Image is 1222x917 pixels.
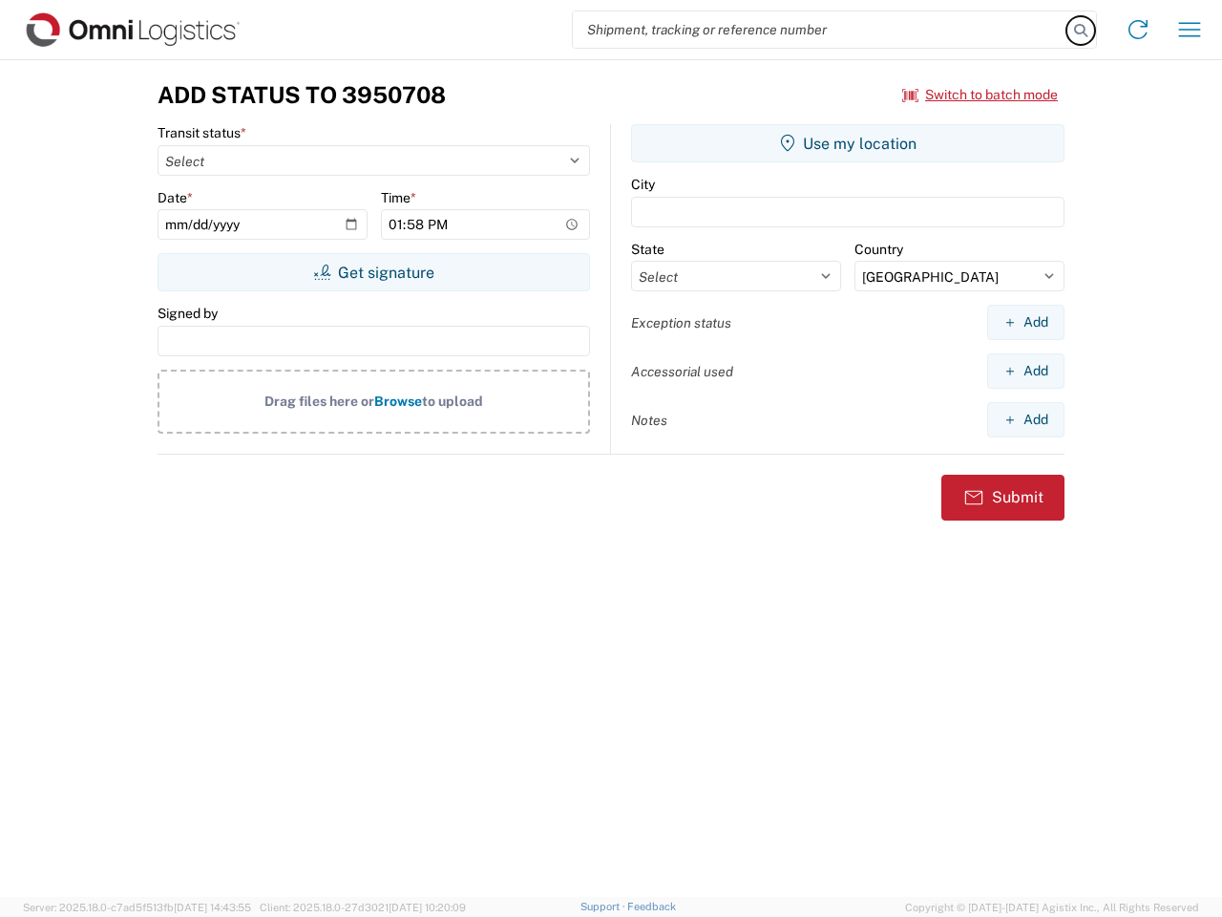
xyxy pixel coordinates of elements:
span: Server: 2025.18.0-c7ad5f513fb [23,902,251,913]
span: Drag files here or [264,394,374,409]
label: Time [381,189,416,206]
button: Submit [941,475,1064,521]
button: Add [987,402,1064,437]
label: Accessorial used [631,363,733,380]
button: Switch to batch mode [902,79,1058,111]
h3: Add Status to 3950708 [158,81,446,109]
label: Date [158,189,193,206]
a: Feedback [627,901,676,912]
label: Country [854,241,903,258]
span: [DATE] 14:43:55 [174,902,251,913]
span: Copyright © [DATE]-[DATE] Agistix Inc., All Rights Reserved [905,899,1199,916]
label: Signed by [158,305,218,322]
label: Transit status [158,124,246,141]
button: Get signature [158,253,590,291]
label: Exception status [631,314,731,331]
span: to upload [422,394,483,409]
button: Add [987,353,1064,389]
span: Client: 2025.18.0-27d3021 [260,902,466,913]
a: Support [580,901,628,912]
button: Add [987,305,1064,340]
span: [DATE] 10:20:09 [389,902,466,913]
button: Use my location [631,124,1064,162]
input: Shipment, tracking or reference number [573,11,1067,48]
span: Browse [374,394,422,409]
label: State [631,241,664,258]
label: City [631,176,655,193]
label: Notes [631,412,667,429]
